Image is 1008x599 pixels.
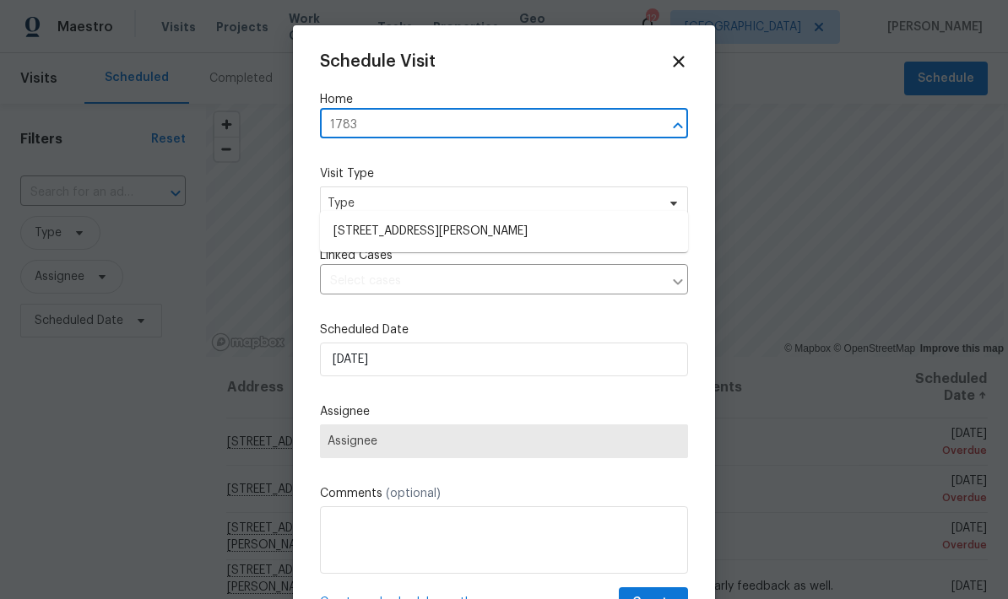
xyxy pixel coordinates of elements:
label: Comments [320,485,688,502]
li: [STREET_ADDRESS][PERSON_NAME] [320,218,688,246]
input: Select cases [320,268,663,294]
span: (optional) [386,488,441,499]
span: Assignee [328,434,680,448]
input: Enter in an address [320,112,641,138]
label: Home [320,91,688,108]
span: Schedule Visit [320,53,436,70]
button: Close [666,114,690,138]
input: M/D/YYYY [320,343,688,376]
span: Linked Cases [320,247,393,264]
span: Type [328,195,656,212]
label: Visit Type [320,165,688,182]
label: Scheduled Date [320,321,688,338]
span: Close [669,52,688,71]
label: Assignee [320,403,688,420]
